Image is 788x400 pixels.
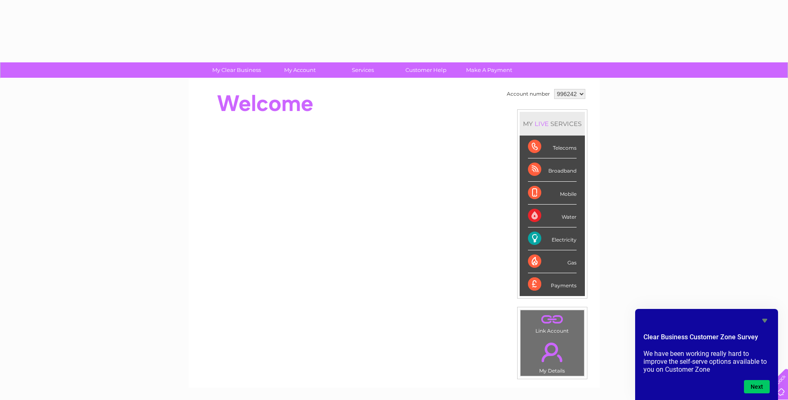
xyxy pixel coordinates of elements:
[520,112,585,136] div: MY SERVICES
[643,316,770,393] div: Clear Business Customer Zone Survey
[202,62,271,78] a: My Clear Business
[523,338,582,367] a: .
[528,136,577,158] div: Telecoms
[760,316,770,326] button: Hide survey
[520,310,584,336] td: Link Account
[265,62,334,78] a: My Account
[528,250,577,273] div: Gas
[528,227,577,250] div: Electricity
[523,312,582,327] a: .
[528,205,577,227] div: Water
[392,62,460,78] a: Customer Help
[528,158,577,181] div: Broadband
[505,87,552,101] td: Account number
[528,182,577,205] div: Mobile
[528,273,577,296] div: Payments
[455,62,523,78] a: Make A Payment
[520,336,584,376] td: My Details
[329,62,397,78] a: Services
[643,332,770,346] h2: Clear Business Customer Zone Survey
[533,120,550,128] div: LIVE
[643,350,770,373] p: We have been working really hard to improve the self-serve options available to you on Customer Zone
[744,380,770,393] button: Next question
